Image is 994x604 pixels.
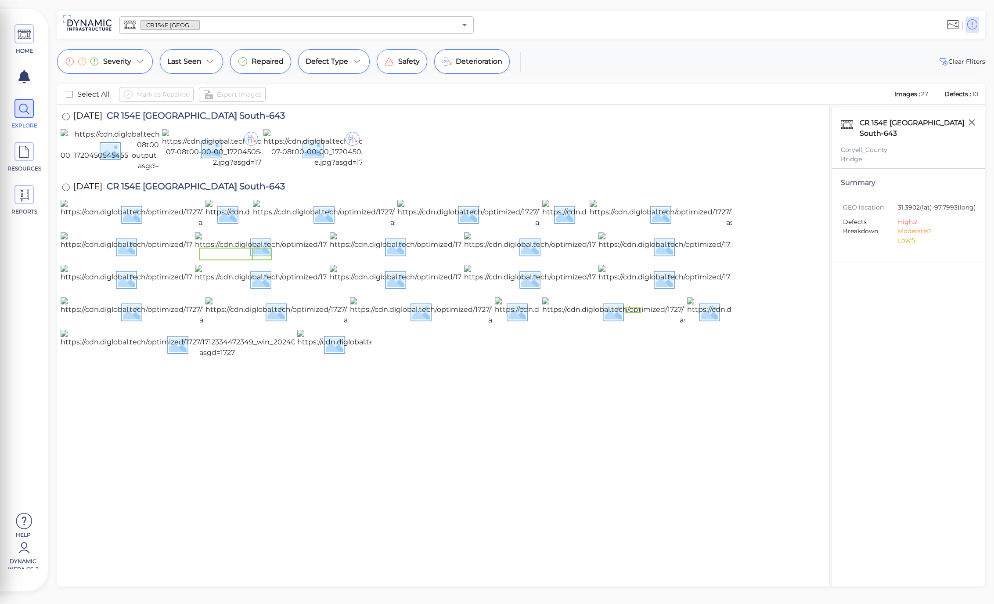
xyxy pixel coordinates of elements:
span: Defects : [944,90,972,98]
span: Repaired [252,56,284,67]
span: Export Images [217,89,262,100]
span: RESOURCES [6,165,43,173]
button: Mark as Repaired [119,87,194,102]
span: 31.3902 (lat) -97.7993 (long) [898,203,976,213]
a: EXPLORE [4,99,44,130]
li: High: 2 [898,217,970,227]
span: CR 154E [GEOGRAPHIC_DATA] South-643 [102,182,285,194]
span: 27 [921,90,928,98]
span: GEO location [843,203,898,212]
span: Safety [398,56,420,67]
span: Dynamic Infra CS-2 [4,557,42,569]
span: Deterioration [456,56,502,67]
div: Bridge [841,155,976,164]
button: Open [458,19,471,31]
img: https://cdn.diglobal.tech/width210/1727/2024-07-08t00-00-00_1720450545450_cr-154-e-2.jpg?asgd=1727 [162,129,320,168]
img: https://cdn.diglobal.tech/width210/1727/1712334472333_win_20240326_13_12_50_pro.jpg?asgd=1727 [297,330,605,358]
img: https://cdn.diglobal.tech/optimized/1727/1712334472572_win_20240326_13_17_39_pro.jpg?asgd=1727 [253,200,563,228]
img: https://cdn.diglobal.tech/width210/1727/2024-07-08t00-00-00_1720450545447_cr-154-e.jpg?asgd=1727 [263,129,421,168]
button: Export Images [199,87,266,102]
img: https://cdn.diglobal.tech/optimized/1727/1712334472383_win_20240326_13_13_41_pro.jpg?asgd=1727 [542,297,852,326]
button: Clear Fliters [938,56,985,67]
span: Images : [893,90,921,98]
li: Moderate: 2 [898,227,970,236]
span: CR 154E [GEOGRAPHIC_DATA] South-643 [102,111,285,123]
img: https://cdn.diglobal.tech/optimized/1727/1712334472552_win_20240326_13_17_17_pro.jpg?asgd=1727 [590,200,898,228]
span: Defects Breakdown [843,217,898,245]
span: 10 [972,90,978,98]
img: https://cdn.diglobal.tech/optimized/1727/1712334472530_win_20240326_13_14_58_pro.jpg?asgd=1727 [464,232,776,260]
span: Mark as Repaired [137,89,190,100]
img: https://cdn.diglobal.tech/optimized/1727/1712334472537_win_20240326_13_15_01_pro.jpg?asgd=1727 [330,232,639,260]
div: Coryell_County [841,145,976,155]
span: HOME [6,47,43,55]
span: REPORTS [6,208,43,216]
span: [DATE] [73,111,102,123]
img: https://cdn.diglobal.tech/optimized/1727/1712334472415_win_20240326_13_14_48_pro.jpg?asgd=1727 [350,297,662,326]
a: HOME [4,24,44,55]
a: REPORTS [4,185,44,216]
li: Low: 5 [898,236,970,245]
img: https://cdn.diglobal.tech/optimized/1727/1712334472476_win_20240326_13_15_13_pro.jpg?asgd=1727 [598,265,908,293]
img: https://cdn.diglobal.tech/optimized/1727/1712334472523_win_20240326_13_14_51_pro.jpg?asgd=1727 [598,232,908,260]
a: RESOURCES [4,142,44,173]
span: Help [4,531,42,538]
span: Defect Type [306,56,348,67]
span: [DATE] [73,182,102,194]
img: https://cdn.diglobal.tech/optimized/1727/1712334472516_win_20240326_13_15_15_pro.jpg?asgd=1727 [61,265,368,293]
img: https://cdn.diglobal.tech/optimized/1727/1712334472548_win_20240326_13_16_50_pro.jpg?asgd=1727 [61,232,373,260]
span: EXPLORE [6,122,43,130]
img: https://cdn.diglobal.tech/optimized/1727/1712334472483_win_20240326_13_15_17_pro.jpg?asgd=1727 [464,265,774,293]
img: https://cdn.diglobal.tech/optimized/1727/1712334472349_win_20240326_13_12_44_pro.jpg?asgd=1727 [61,330,374,358]
img: https://cdn.diglobal.tech/width210/1727/2024-07-08t00-00-00_1720450545455_output_image17150179070... [61,129,250,171]
img: https://cdn.diglobal.tech/optimized/1727/1712334472577_win_20240326_13_17_30_pro.jpg?asgd=1727 [61,200,371,228]
img: https://cdn.diglobal.tech/optimized/1727/1712334472507_win_20240326_13_15_25_pro.jpg?asgd=1727 [195,265,506,293]
span: Severity [103,56,131,67]
span: Select All [77,89,109,100]
iframe: Chat [957,564,987,597]
img: https://cdn.diglobal.tech/width210/1727/1712334472558_win_20240326_13_16_56_pro.jpg?asgd=1727 [542,200,850,228]
img: https://cdn.diglobal.tech/width210/1727/1712334472394_win_20240326_13_17_03_pro.jpg?asgd=1727 [495,297,803,326]
div: CR 154E [GEOGRAPHIC_DATA] South-643 [857,116,976,141]
img: https://cdn.diglobal.tech/optimized/1727/1712334472563_win_20240326_13_17_26_pro.jpg?asgd=1727 [397,200,709,228]
span: CR 154E [GEOGRAPHIC_DATA] South-643 [141,21,199,29]
div: Summary [841,177,976,188]
img: https://cdn.diglobal.tech/optimized/1727/1712334472543_win_20240326_13_15_36_pro.jpg?asgd=1727 [195,232,506,260]
img: https://cdn.diglobal.tech/optimized/1727/1712334472468_win_20240326_13_14_33_pro.jpg?asgd=1727 [61,297,373,326]
span: Last Seen [167,56,202,67]
img: https://cdn.diglobal.tech/optimized/1727/1712334472433_win_20240326_13_15_20_pro.jpg?asgd=1727 [205,297,518,326]
img: https://cdn.diglobal.tech/width210/1727/1712334472576_win_20240326_13_18_09_pro.jpg?asgd=1727 [205,200,514,228]
img: https://cdn.diglobal.tech/optimized/1727/1712334472492_win_20240326_13_14_46_pro.jpg?asgd=1727 [330,265,643,293]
